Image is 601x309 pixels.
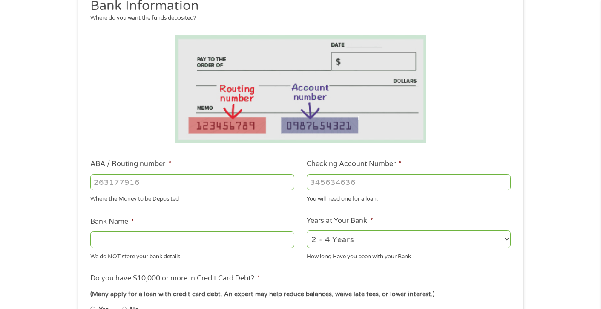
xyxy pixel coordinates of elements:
label: Do you have $10,000 or more in Credit Card Debt? [90,274,260,283]
input: 263177916 [90,174,294,190]
div: Where the Money to be Deposited [90,192,294,204]
div: (Many apply for a loan with credit card debt. An expert may help reduce balances, waive late fees... [90,290,510,299]
div: How long Have you been with your Bank [307,249,511,261]
div: Where do you want the funds deposited? [90,14,504,23]
label: ABA / Routing number [90,160,171,169]
label: Years at Your Bank [307,216,373,225]
img: Routing number location [175,35,427,143]
label: Checking Account Number [307,160,402,169]
label: Bank Name [90,217,134,226]
div: You will need one for a loan. [307,192,511,204]
input: 345634636 [307,174,511,190]
div: We do NOT store your bank details! [90,249,294,261]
